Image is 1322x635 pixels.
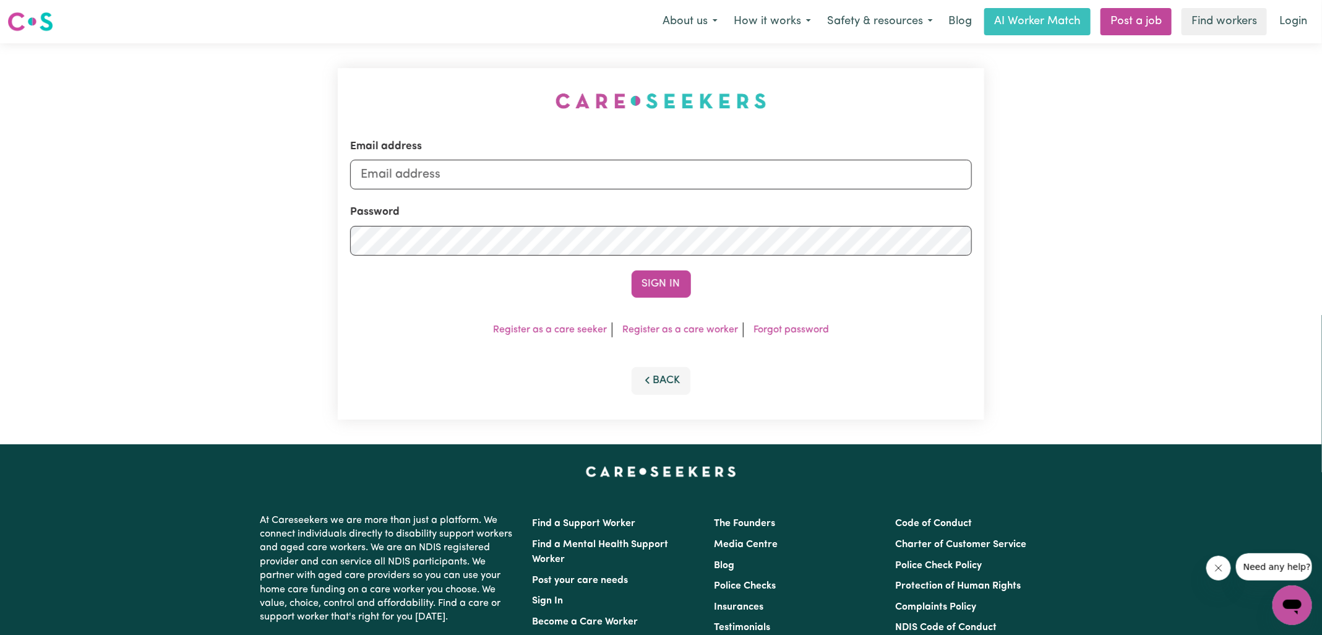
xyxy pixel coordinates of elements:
a: Sign In [533,596,564,606]
a: Careseekers logo [7,7,53,36]
label: Password [350,204,400,220]
a: Police Check Policy [895,561,982,571]
a: Code of Conduct [895,519,972,529]
a: Complaints Policy [895,602,976,612]
label: Email address [350,139,422,155]
a: Find workers [1182,8,1267,35]
button: About us [655,9,726,35]
a: Forgot password [753,325,829,335]
a: AI Worker Match [984,8,1091,35]
a: Testimonials [714,623,770,633]
iframe: Message from company [1236,553,1312,581]
a: Post your care needs [533,576,629,585]
a: Login [1272,8,1315,35]
a: The Founders [714,519,775,529]
a: Register as a care seeker [493,325,607,335]
button: Safety & resources [819,9,941,35]
a: Charter of Customer Service [895,540,1026,550]
img: Careseekers logo [7,11,53,33]
iframe: Close message [1206,556,1231,581]
p: At Careseekers we are more than just a platform. We connect individuals directly to disability su... [260,509,518,629]
button: Back [632,367,691,394]
a: NDIS Code of Conduct [895,623,997,633]
a: Blog [941,8,979,35]
a: Careseekers home page [586,467,736,477]
input: Email address [350,160,972,189]
a: Find a Mental Health Support Worker [533,540,669,564]
a: Protection of Human Rights [895,581,1021,591]
a: Media Centre [714,540,778,550]
iframe: Button to launch messaging window [1273,585,1312,625]
a: Post a job [1101,8,1172,35]
a: Find a Support Worker [533,519,636,529]
a: Police Checks [714,581,776,591]
a: Blog [714,561,734,571]
a: Insurances [714,602,763,612]
button: Sign In [632,270,691,298]
a: Register as a care worker [622,325,738,335]
a: Become a Care Worker [533,617,638,627]
button: How it works [726,9,819,35]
